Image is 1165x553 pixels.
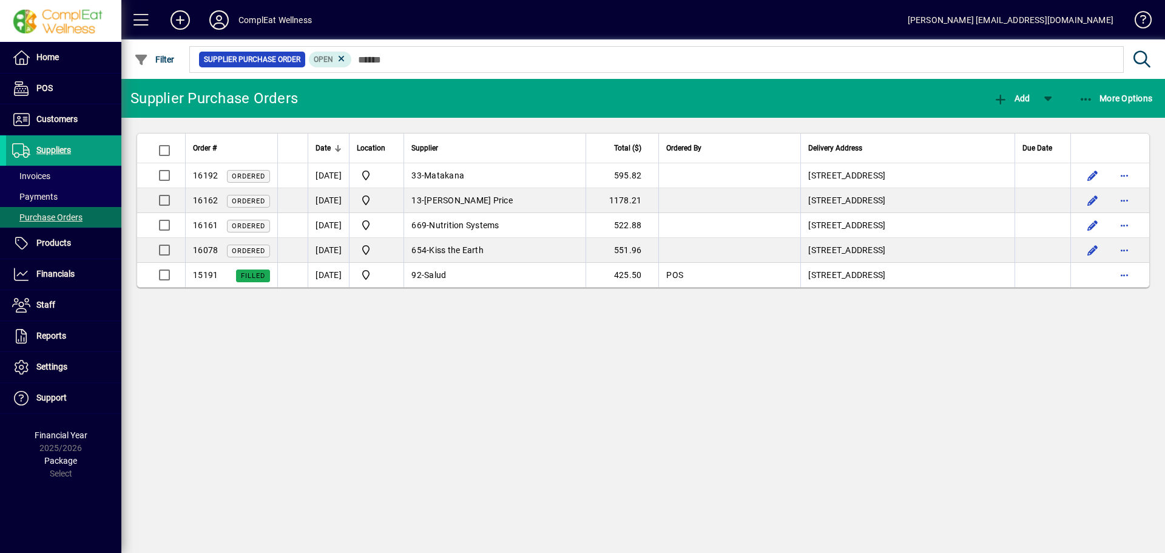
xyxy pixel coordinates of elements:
span: 15191 [193,270,218,280]
td: [DATE] [308,188,349,213]
span: Ordered [232,247,265,255]
td: - [404,263,586,287]
span: Products [36,238,71,248]
div: Date [316,141,342,155]
a: Invoices [6,166,121,186]
a: Financials [6,259,121,290]
td: - [404,188,586,213]
span: Due Date [1022,141,1052,155]
span: Financial Year [35,430,87,440]
span: Ordered [232,222,265,230]
button: Edit [1083,191,1103,210]
span: 16161 [193,220,218,230]
td: [STREET_ADDRESS] [800,188,1015,213]
span: 33 [411,171,422,180]
span: 92 [411,270,422,280]
span: 13 [411,195,422,205]
div: Ordered By [666,141,793,155]
span: ComplEat Wellness [357,218,396,232]
button: More options [1115,215,1134,235]
span: POS [666,270,683,280]
span: Invoices [12,171,50,181]
a: Customers [6,104,121,135]
span: 669 [411,220,427,230]
span: 16162 [193,195,218,205]
span: Suppliers [36,145,71,155]
a: Home [6,42,121,73]
button: More options [1115,240,1134,260]
a: Settings [6,352,121,382]
a: Support [6,383,121,413]
span: Ordered [232,172,265,180]
div: Supplier [411,141,578,155]
span: Location [357,141,385,155]
td: - [404,163,586,188]
span: ComplEat Wellness [357,168,396,183]
button: Filter [131,49,178,70]
button: Add [161,9,200,31]
td: - [404,213,586,238]
span: Total ($) [614,141,641,155]
span: Package [44,456,77,466]
span: Filter [134,55,175,64]
div: ComplEat Wellness [238,10,312,30]
button: Edit [1083,215,1103,235]
td: [STREET_ADDRESS] [800,213,1015,238]
a: Products [6,228,121,259]
span: Salud [424,270,446,280]
td: [STREET_ADDRESS] [800,163,1015,188]
span: Delivery Address [808,141,862,155]
span: 16078 [193,245,218,255]
button: More options [1115,166,1134,185]
span: Filled [241,272,265,280]
button: More options [1115,265,1134,285]
span: Ordered By [666,141,701,155]
a: Staff [6,290,121,321]
span: Order # [193,141,217,155]
td: [STREET_ADDRESS] [800,238,1015,263]
span: Matakana [424,171,464,180]
td: [DATE] [308,213,349,238]
button: Profile [200,9,238,31]
button: More options [1115,191,1134,210]
td: - [404,238,586,263]
span: ComplEat Wellness [357,268,396,282]
td: 595.82 [586,163,658,188]
span: Customers [36,114,78,124]
button: Edit [1083,166,1103,185]
button: Add [990,87,1033,109]
span: ComplEat Wellness [357,193,396,208]
span: Settings [36,362,67,371]
span: Payments [12,192,58,202]
td: [STREET_ADDRESS] [800,263,1015,287]
span: Nutrition Systems [429,220,499,230]
td: 1178.21 [586,188,658,213]
span: Ordered [232,197,265,205]
a: Purchase Orders [6,207,121,228]
a: Knowledge Base [1126,2,1150,42]
span: Open [314,55,333,64]
span: Supplier [411,141,438,155]
a: Payments [6,186,121,207]
span: More Options [1079,93,1153,103]
span: Support [36,393,67,402]
span: ComplEat Wellness [357,243,396,257]
a: Reports [6,321,121,351]
span: 654 [411,245,427,255]
mat-chip: Completion Status: Open [309,52,352,67]
span: Supplier Purchase Order [204,53,300,66]
div: Due Date [1022,141,1063,155]
span: Purchase Orders [12,212,83,222]
div: Supplier Purchase Orders [130,89,298,108]
span: Date [316,141,331,155]
td: 522.88 [586,213,658,238]
span: Home [36,52,59,62]
span: Staff [36,300,55,310]
td: 425.50 [586,263,658,287]
td: 551.96 [586,238,658,263]
div: Order # [193,141,270,155]
span: Add [993,93,1030,103]
span: 16192 [193,171,218,180]
div: [PERSON_NAME] [EMAIL_ADDRESS][DOMAIN_NAME] [908,10,1113,30]
div: Total ($) [593,141,652,155]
